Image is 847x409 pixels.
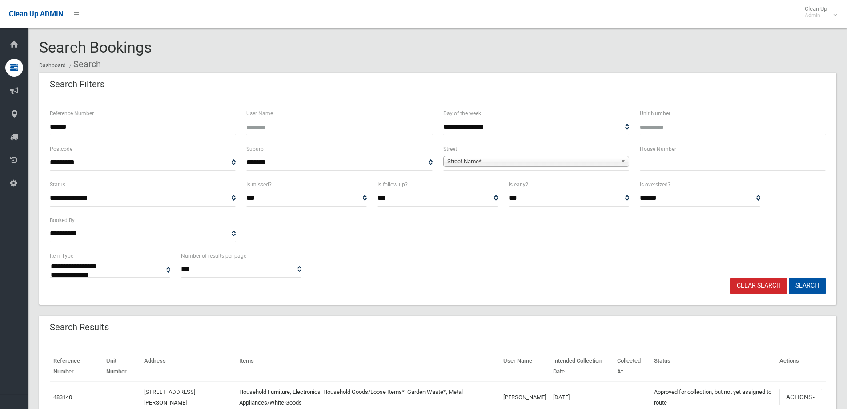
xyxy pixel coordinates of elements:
a: 483140 [53,394,72,401]
span: Search Bookings [39,38,152,56]
th: Reference Number [50,351,103,382]
label: Reference Number [50,109,94,118]
th: Intended Collection Date [550,351,614,382]
label: Is early? [509,180,528,190]
label: Suburb [246,144,264,154]
header: Search Filters [39,76,115,93]
th: Unit Number [103,351,140,382]
label: Number of results per page [181,251,246,261]
th: User Name [500,351,550,382]
label: Is oversized? [640,180,670,190]
a: [STREET_ADDRESS][PERSON_NAME] [144,389,195,406]
th: Items [236,351,500,382]
span: Clean Up ADMIN [9,10,63,18]
span: Clean Up [800,5,836,19]
label: House Number [640,144,676,154]
label: Is missed? [246,180,272,190]
th: Status [650,351,776,382]
a: Clear Search [730,278,787,294]
span: Street Name* [447,156,617,167]
label: User Name [246,109,273,118]
small: Admin [805,12,827,19]
th: Actions [776,351,826,382]
label: Is follow up? [377,180,408,190]
label: Item Type [50,251,73,261]
th: Address [140,351,236,382]
button: Search [789,278,826,294]
label: Booked By [50,215,75,225]
label: Day of the week [443,109,481,118]
header: Search Results [39,319,120,336]
label: Street [443,144,457,154]
label: Postcode [50,144,72,154]
button: Actions [779,389,822,405]
th: Collected At [614,351,650,382]
li: Search [67,56,101,73]
label: Status [50,180,65,190]
label: Unit Number [640,109,670,118]
a: Dashboard [39,62,66,69]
